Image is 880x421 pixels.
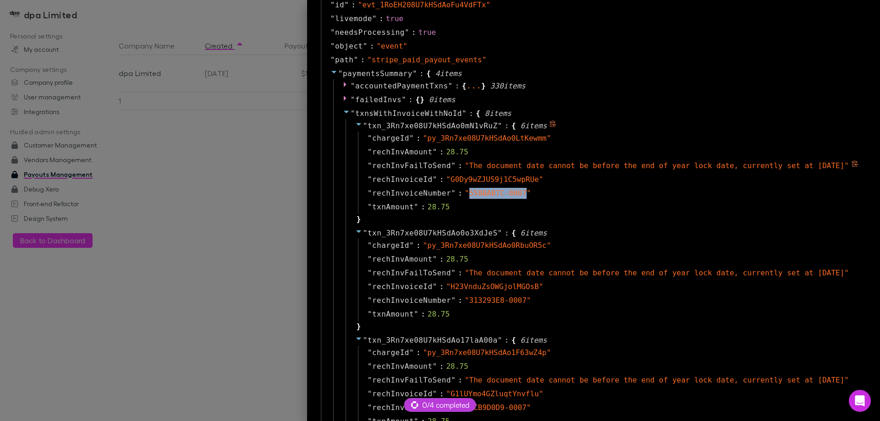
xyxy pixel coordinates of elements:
[372,361,433,372] span: rechInvAmount
[372,268,451,279] span: rechInvFailToSend
[368,268,372,277] span: "
[372,133,409,144] span: chargeId
[335,41,363,52] span: object
[330,42,335,50] span: "
[335,55,354,66] span: path
[368,348,372,357] span: "
[372,347,409,358] span: chargeId
[351,95,355,104] span: "
[379,13,384,24] span: :
[363,42,368,50] span: "
[458,295,462,306] span: :
[465,403,531,412] span: " BCB9D0D9-0007 "
[462,81,467,92] span: {
[423,134,551,142] span: " py_3Rn7xe08U7kHSdAo0LtKewmm "
[368,161,372,170] span: "
[355,321,361,332] span: }
[363,336,368,344] span: "
[465,268,849,277] span: " The document date cannot be before the end of year lock date, currently set at [DATE] "
[412,69,417,78] span: "
[505,228,509,239] span: :
[368,134,372,142] span: "
[353,55,358,64] span: "
[368,389,372,398] span: "
[401,95,406,104] span: "
[440,281,444,292] span: :
[511,120,516,131] span: {
[446,361,468,372] div: 28.75
[376,42,407,50] span: " event "
[368,148,372,156] span: "
[440,254,444,265] span: :
[451,296,456,305] span: "
[335,13,372,24] span: livemode
[446,282,543,291] span: " H23VnduZsOWGjolMGOsB "
[368,175,372,184] span: "
[355,82,448,90] span: accountedPaymentTxns
[368,241,372,250] span: "
[440,147,444,158] span: :
[372,388,433,399] span: rechInvoiceId
[446,389,543,398] span: " G1lUYmo4GZluqtYnvflu "
[361,55,365,66] span: :
[466,83,481,88] div: ...
[368,229,498,237] span: txn_3Rn7xe08U7kHSdAo0o3XdJeS
[440,388,444,399] span: :
[498,336,502,344] span: "
[372,14,377,23] span: "
[368,403,372,412] span: "
[469,108,473,119] span: :
[372,202,414,213] span: txnAmount
[458,188,462,199] span: :
[355,109,462,118] span: txnsWithInvoiceWithNoId
[511,335,516,346] span: {
[458,375,462,386] span: :
[363,229,368,237] span: "
[408,94,413,105] span: :
[451,376,456,384] span: "
[343,69,412,78] span: paymentsSummary
[416,133,421,144] span: :
[368,189,372,197] span: "
[372,254,433,265] span: rechInvAmount
[372,240,409,251] span: chargeId
[368,255,372,263] span: "
[428,309,450,320] div: 28.75
[428,202,450,213] div: 28.75
[476,108,480,119] span: {
[465,161,849,170] span: " The document date cannot be before the end of year lock date, currently set at [DATE] "
[433,255,437,263] span: "
[448,82,453,90] span: "
[465,189,531,197] span: " 558BAB7C-0007 "
[405,28,409,37] span: "
[372,281,433,292] span: rechInvoiceId
[550,120,558,131] span: Copy to clipboard
[372,402,451,413] span: rechInvoiceNumber
[849,390,871,412] div: Open Intercom Messenger
[368,202,372,211] span: "
[420,94,424,105] span: }
[498,121,502,130] span: "
[372,174,433,185] span: rechInvoiceId
[429,95,456,104] span: 0 item s
[521,229,547,237] span: 6 item s
[458,268,462,279] span: :
[386,13,404,24] div: true
[338,69,343,78] span: "
[423,241,551,250] span: " py_3Rn7xe08U7kHSdAo0RbuOR5c "
[465,376,849,384] span: " The document date cannot be before the end of year lock date, currently set at [DATE] "
[433,148,437,156] span: "
[451,189,456,197] span: "
[481,81,486,92] span: }
[355,214,361,225] span: }
[418,27,436,38] div: true
[330,55,335,64] span: "
[421,202,425,213] span: :
[368,282,372,291] span: "
[521,336,547,344] span: 6 item s
[344,0,349,9] span: "
[372,147,433,158] span: rechInvAmount
[451,161,456,170] span: "
[423,348,551,357] span: " py_3Rn7xe08U7kHSdAo1F63wZ4p "
[462,109,467,118] span: "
